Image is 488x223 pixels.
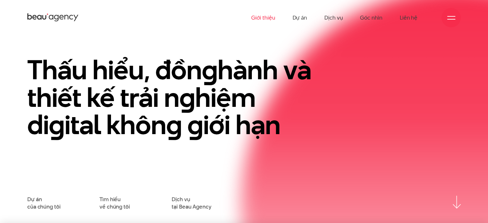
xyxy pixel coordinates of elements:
[99,196,130,210] a: Tìm hiểuvề chúng tôi
[172,196,211,210] a: Dịch vụtại Beau Agency
[27,56,313,139] h1: Thấu hiểu, đồn hành và thiết kế trải n hiệm di ital khôn iới hạn
[202,51,218,89] en: g
[27,196,60,210] a: Dự áncủa chúng tôi
[49,106,64,143] en: g
[187,106,203,143] en: g
[166,106,182,143] en: g
[179,79,195,116] en: g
